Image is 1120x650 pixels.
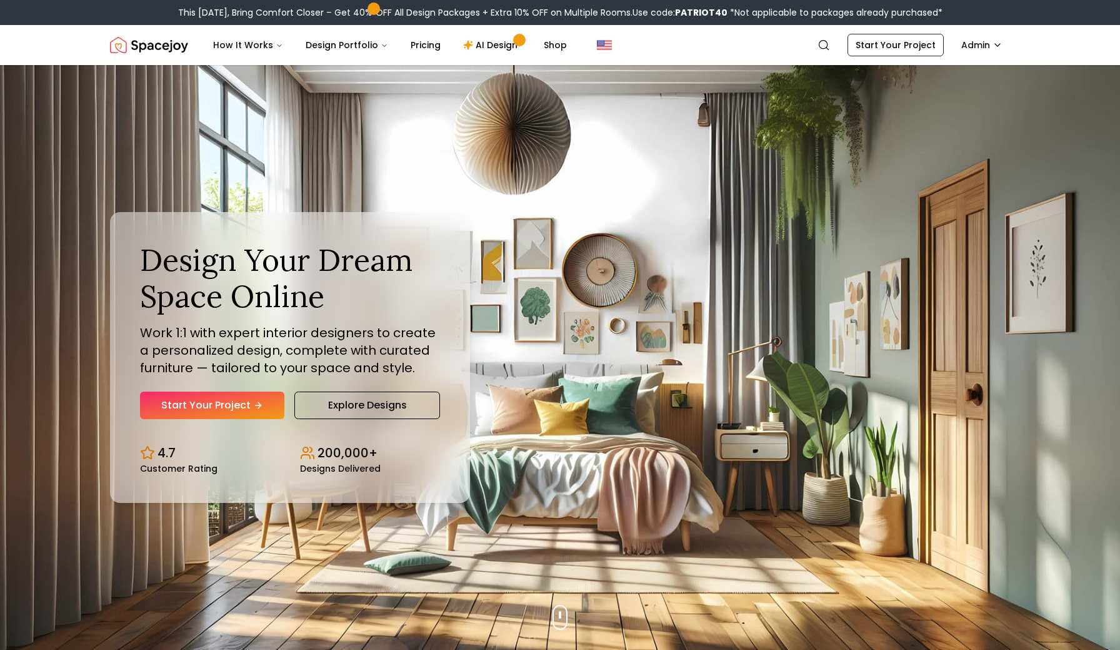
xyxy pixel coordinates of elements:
a: Start Your Project [140,392,284,419]
small: Designs Delivered [300,464,381,473]
p: 4.7 [157,444,176,462]
nav: Main [203,33,577,58]
button: Design Portfolio [296,33,398,58]
span: *Not applicable to packages already purchased* [727,6,942,19]
div: Design stats [140,434,440,473]
img: United States [597,38,612,53]
nav: Global [110,25,1010,65]
button: How It Works [203,33,293,58]
span: Use code: [632,6,727,19]
div: This [DATE], Bring Comfort Closer – Get 40% OFF All Design Packages + Extra 10% OFF on Multiple R... [178,6,942,19]
a: Explore Designs [294,392,440,419]
p: 200,000+ [317,444,377,462]
a: Pricing [401,33,451,58]
img: Spacejoy Logo [110,33,188,58]
button: Admin [954,34,1010,56]
p: Work 1:1 with expert interior designers to create a personalized design, complete with curated fu... [140,324,440,377]
a: Shop [534,33,577,58]
h1: Design Your Dream Space Online [140,242,440,314]
a: AI Design [453,33,531,58]
b: PATRIOT40 [675,6,727,19]
small: Customer Rating [140,464,217,473]
a: Start Your Project [847,34,944,56]
a: Spacejoy [110,33,188,58]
